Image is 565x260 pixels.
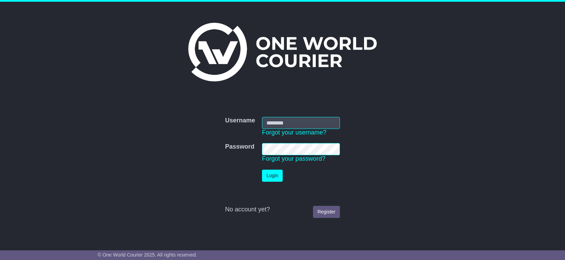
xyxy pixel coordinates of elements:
[262,155,325,162] a: Forgot your password?
[225,143,254,151] label: Password
[262,170,283,182] button: Login
[225,206,340,213] div: No account yet?
[225,117,255,124] label: Username
[262,129,326,136] a: Forgot your username?
[98,252,197,258] span: © One World Courier 2025. All rights reserved.
[313,206,340,218] a: Register
[188,23,376,81] img: One World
